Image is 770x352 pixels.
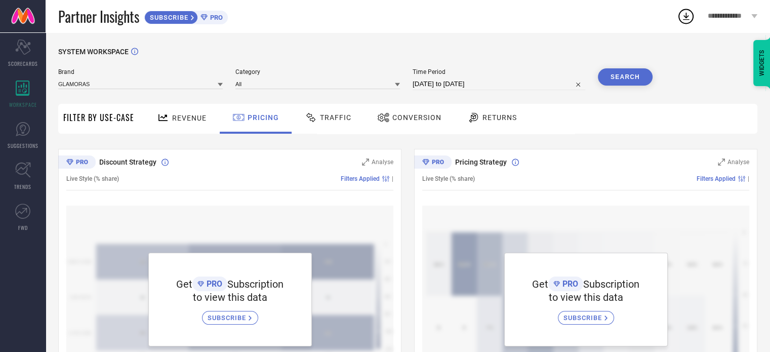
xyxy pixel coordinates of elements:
div: Premium [414,155,452,171]
input: Select time period [413,78,585,90]
span: Subscription [227,278,283,290]
span: to view this data [549,291,623,303]
span: WORKSPACE [9,101,37,108]
span: Category [235,68,400,75]
span: to view this data [193,291,267,303]
span: SUBSCRIBE [145,14,191,21]
span: SYSTEM WORKSPACE [58,48,129,56]
span: PRO [204,279,222,289]
button: Search [598,68,653,86]
span: Discount Strategy [99,158,156,166]
span: Filter By Use-Case [63,111,134,124]
span: Traffic [320,113,351,122]
span: Partner Insights [58,6,139,27]
span: Pricing [248,113,279,122]
span: Filters Applied [697,175,736,182]
span: Filters Applied [341,175,380,182]
span: Live Style (% share) [66,175,119,182]
span: Get [176,278,192,290]
span: SUBSCRIBE [208,314,249,322]
span: PRO [208,14,223,21]
a: SUBSCRIBE [202,303,258,325]
span: PRO [560,279,578,289]
span: TRENDS [14,183,31,190]
span: SUGGESTIONS [8,142,38,149]
svg: Zoom [362,159,369,166]
span: Pricing Strategy [455,158,507,166]
span: Live Style (% share) [422,175,475,182]
span: Time Period [413,68,585,75]
a: SUBSCRIBEPRO [144,8,228,24]
span: Revenue [172,114,207,122]
span: Subscription [583,278,639,290]
div: Open download list [677,7,695,25]
span: Get [532,278,548,290]
span: SUBSCRIBE [563,314,604,322]
span: FWD [18,224,28,231]
span: | [392,175,393,182]
span: Returns [482,113,517,122]
span: Analyse [372,159,393,166]
span: Conversion [392,113,441,122]
span: Analyse [727,159,749,166]
span: Brand [58,68,223,75]
a: SUBSCRIBE [558,303,614,325]
span: SCORECARDS [8,60,38,67]
div: Premium [58,155,96,171]
span: | [748,175,749,182]
svg: Zoom [718,159,725,166]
